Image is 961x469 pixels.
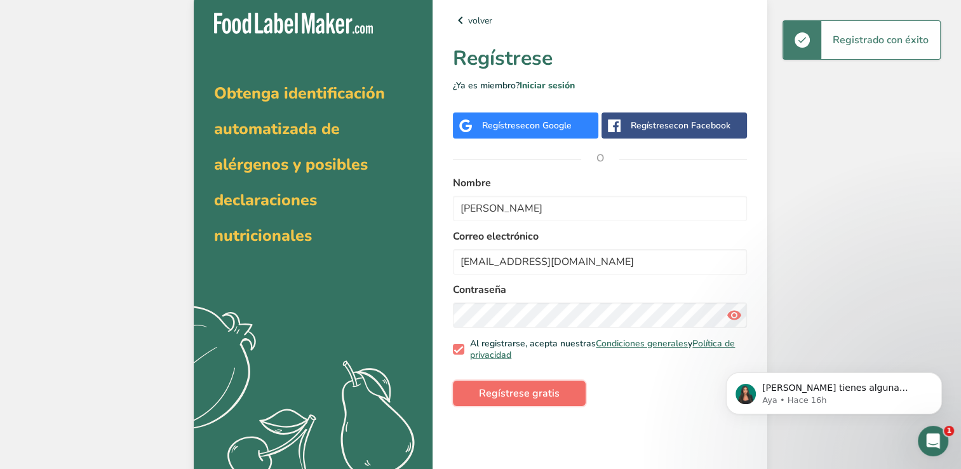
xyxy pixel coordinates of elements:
span: con Google [525,119,572,132]
input: Juan Pérez [453,196,747,221]
div: Regístrese [482,119,572,132]
h1: Regístrese [453,43,747,74]
a: Política de privacidad [470,337,735,361]
iframe: Intercom notifications mensaje [707,346,961,435]
a: Condiciones generales [596,337,688,350]
label: Nombre [453,175,747,191]
img: Food Label Maker [214,13,373,34]
span: 1 [944,426,954,436]
span: con Facebook [674,119,730,132]
iframe: Intercom live chat [918,426,948,456]
label: Contraseña [453,282,747,297]
span: Regístrese gratis [479,386,560,401]
button: Regístrese gratis [453,381,586,406]
div: Regístrese [631,119,730,132]
a: volver [453,13,747,28]
a: Iniciar sesión [520,79,575,92]
span: Obtenga identificación automatizada de alérgenos y posibles declaraciones nutricionales [214,83,385,247]
input: email@example.com [453,249,747,275]
font: volver [468,14,492,27]
div: Registrado con éxito [821,21,940,59]
span: O [581,139,619,177]
span: Al registrarse, acepta nuestras y [464,338,743,360]
p: ¿Ya es miembro? [453,79,747,92]
label: Correo electrónico [453,229,747,244]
